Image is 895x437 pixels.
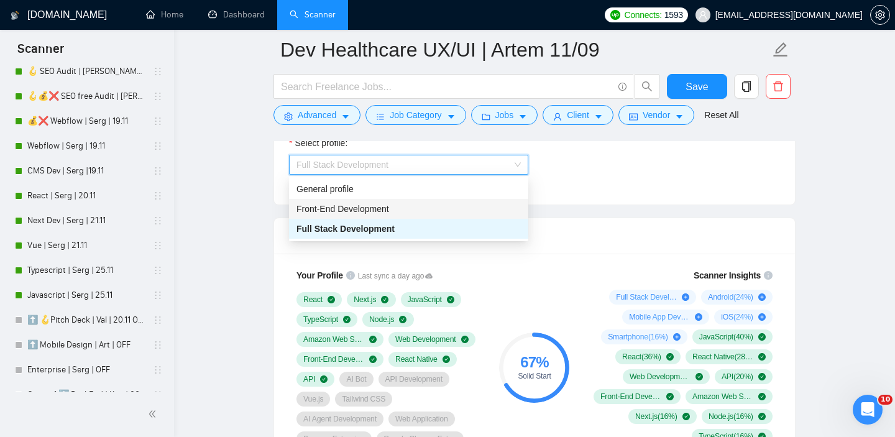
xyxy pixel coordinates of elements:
a: Next Dev | Serg | 21.11 [27,208,145,233]
span: check-circle [447,296,454,303]
span: API ( 20 %) [722,372,753,382]
span: API [303,374,315,384]
span: Your Profile [296,270,343,280]
span: React Native ( 28 %) [692,352,753,362]
span: Node.js [369,315,394,324]
button: barsJob Categorycaret-down [365,105,466,125]
a: 🪝💰❌ SEO free Audit | [PERSON_NAME] | 20.11 | "free audit" [27,84,145,109]
span: API Development [385,374,443,384]
span: caret-down [447,112,456,121]
span: holder [153,67,163,76]
span: Android ( 24 %) [708,292,753,302]
span: plus-circle [682,293,689,301]
button: userClientcaret-down [543,105,613,125]
span: check-circle [682,413,690,420]
span: bars [376,112,385,121]
a: 💰❌ Webflow | Serg | 19.11 [27,109,145,134]
div: General profile [296,182,521,196]
button: folderJobscaret-down [471,105,538,125]
span: Scanner [7,40,74,66]
span: setting [871,10,889,20]
span: check-circle [320,375,328,383]
span: info-circle [346,271,355,280]
a: CMS Dev | Serg |19.11 [27,159,145,183]
span: TypeScript [303,315,338,324]
span: Vue.js [303,394,323,404]
span: holder [153,191,163,201]
span: Job Category [390,108,441,122]
button: idcardVendorcaret-down [618,105,694,125]
span: Amazon Web Services ( 16 %) [692,392,753,402]
span: AI Bot [346,374,366,384]
span: holder [153,166,163,176]
span: Vendor [643,108,670,122]
a: ⬆️ 🪝Pitch Deck | Val | 20.11 OFF [27,308,145,333]
a: Copy of ⬆️ BackEnd | Kos | 06.05 [27,382,145,407]
span: Next.js [354,295,376,305]
span: check-circle [369,356,377,363]
span: 1593 [664,8,683,22]
span: holder [153,365,163,375]
span: holder [153,390,163,400]
span: folder [482,112,490,121]
span: check-circle [695,373,703,380]
span: JavaScript ( 40 %) [699,332,753,342]
span: Scanner Insights [694,271,761,280]
span: 10 [878,395,893,405]
span: idcard [629,112,638,121]
span: Connects: [624,8,661,22]
input: Scanner name... [280,34,770,65]
div: 67 % [499,355,569,370]
img: logo [11,6,19,25]
span: plus-circle [695,313,702,321]
span: delete [766,81,790,92]
span: Web Application [395,414,448,424]
span: React [303,295,323,305]
button: copy [734,74,759,99]
span: user [699,11,707,19]
span: copy [735,81,758,92]
span: React ( 36 %) [622,352,661,362]
span: check-circle [758,373,766,380]
span: plus-circle [673,333,681,341]
span: Mobile App Development ( 24 %) [629,312,690,322]
a: homeHome [146,9,183,20]
span: holder [153,265,163,275]
button: search [635,74,659,99]
span: Next.js ( 16 %) [635,412,677,421]
span: holder [153,141,163,151]
button: Save [667,74,727,99]
span: Save [686,79,708,94]
span: Advanced [298,108,336,122]
span: Tailwind CSS [342,394,385,404]
button: settingAdvancedcaret-down [273,105,360,125]
a: React | Serg | 20.11 [27,183,145,208]
span: check-circle [758,393,766,400]
span: plus-circle [758,293,766,301]
a: ⬆️ Mobile Design | Art | OFF [27,333,145,357]
span: caret-down [675,112,684,121]
span: holder [153,340,163,350]
span: plus-circle [758,313,766,321]
span: holder [153,315,163,325]
span: check-circle [343,316,351,323]
span: iOS ( 24 %) [721,312,753,322]
a: setting [870,10,890,20]
span: caret-down [594,112,603,121]
span: check-circle [758,333,766,341]
span: Jobs [495,108,514,122]
span: holder [153,116,163,126]
a: Webflow | Serg | 19.11 [27,134,145,159]
span: check-circle [443,356,450,363]
span: holder [153,91,163,101]
span: AI Agent Development [303,414,377,424]
span: search [635,81,659,92]
span: Web Development ( 28 %) [630,372,691,382]
a: Javascript | Serg | 25.11 [27,283,145,308]
span: check-circle [461,336,469,343]
span: check-circle [369,336,377,343]
a: 🪝 SEO Audit | [PERSON_NAME] | 20.11 | "free audit" [27,59,145,84]
span: setting [284,112,293,121]
span: holder [153,290,163,300]
span: double-left [148,408,160,420]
